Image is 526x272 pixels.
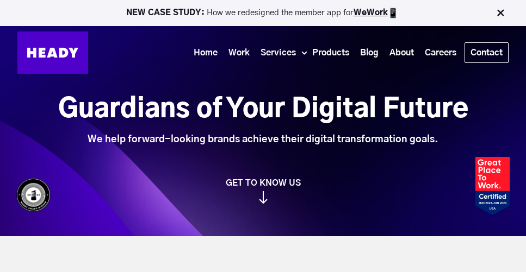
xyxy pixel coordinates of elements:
img: app emoji [388,8,399,18]
img: Close Bar [495,8,506,18]
a: GET TO KNOW US [11,178,515,204]
img: arrow_down [259,191,268,204]
a: Blog [355,43,384,63]
h1: Guardians of Your Digital Future [58,95,468,125]
img: Heady_WebbyAward_Winner-4 [16,178,51,212]
div: We help forward-looking brands achieve their digital transformation goals. [58,134,468,146]
a: Careers [419,43,462,63]
img: Heady_2023_Certification_Badge [475,157,510,215]
a: Contact [465,43,508,62]
div: Navigation Menu [99,42,509,63]
a: Services [255,43,301,63]
a: Home [188,43,223,63]
a: About [384,43,419,63]
p: How we redesigned the member app for [5,8,521,18]
img: Heady_Logo_Web-01 (1) [17,31,88,74]
a: Products [307,43,355,63]
a: WeWork [354,9,388,17]
a: Work [223,43,255,63]
strong: NEW CASE STUDY: [126,9,207,17]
